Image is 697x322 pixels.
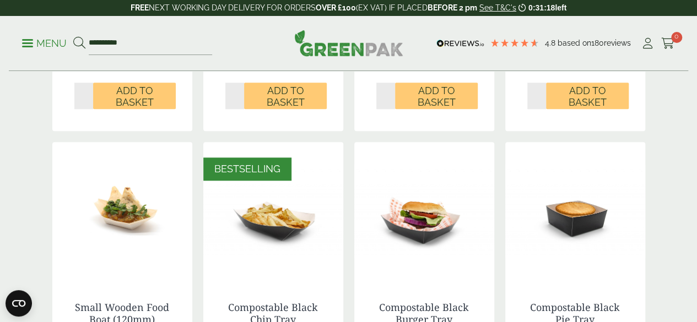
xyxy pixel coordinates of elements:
[203,142,343,280] img: black chip tray
[490,38,539,48] div: 4.78 Stars
[661,35,675,52] a: 0
[214,163,280,174] span: BESTSELLING
[131,3,149,12] strong: FREE
[555,3,566,12] span: left
[436,40,484,47] img: REVIEWS.io
[252,85,319,108] span: Add to Basket
[591,39,604,47] span: 180
[661,38,675,49] i: Cart
[316,3,356,12] strong: OVER £100
[554,85,621,108] span: Add to Basket
[52,142,192,280] img: Small Wooden Boat 120mm with food contents V2 2920004AB
[558,39,591,47] span: Based on
[93,83,176,109] button: Add to Basket
[244,83,327,109] button: Add to Basket
[604,39,631,47] span: reviews
[395,83,478,109] button: Add to Basket
[546,83,629,109] button: Add to Basket
[354,142,494,280] img: black burger tray
[641,38,655,49] i: My Account
[528,3,555,12] span: 0:31:18
[6,290,32,316] button: Open CMP widget
[403,85,470,108] span: Add to Basket
[545,39,558,47] span: 4.8
[101,85,168,108] span: Add to Basket
[505,142,645,280] img: IMG_5633
[671,32,682,43] span: 0
[294,30,403,56] img: GreenPak Supplies
[22,37,67,48] a: Menu
[479,3,516,12] a: See T&C's
[22,37,67,50] p: Menu
[428,3,477,12] strong: BEFORE 2 pm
